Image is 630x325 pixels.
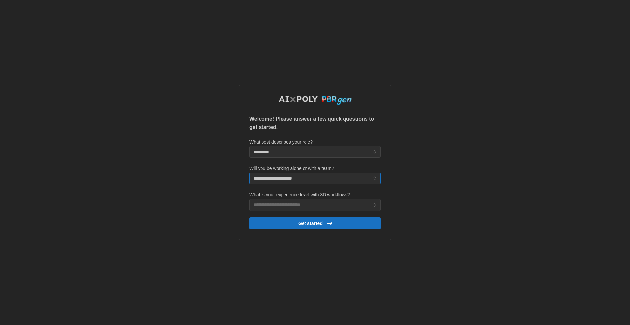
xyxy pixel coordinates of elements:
p: Welcome! Please answer a few quick questions to get started. [249,115,381,132]
label: What is your experience level with 3D workflows? [249,192,350,199]
label: What best describes your role? [249,139,313,146]
button: Get started [249,217,381,229]
span: Get started [298,218,323,229]
label: Will you be working alone or with a team? [249,165,334,172]
img: AIxPoly PBRgen [278,96,352,105]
